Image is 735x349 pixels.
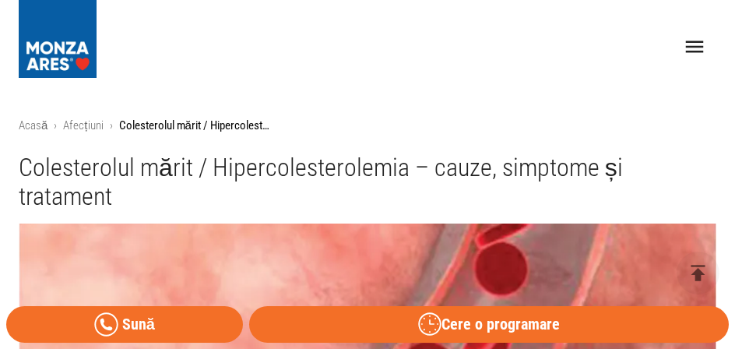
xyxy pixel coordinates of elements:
li: › [54,117,57,135]
p: Colesterolul mărit / Hipercolesterolemia – cauze, simptome și tratament [119,117,275,135]
a: Acasă [19,118,47,132]
a: Afecțiuni [63,118,103,132]
a: Sună [6,306,243,343]
li: › [110,117,113,135]
button: open drawer [673,26,716,69]
button: Cere o programare [249,306,729,343]
button: delete [677,252,719,294]
nav: breadcrumb [19,117,716,135]
h1: Colesterolul mărit / Hipercolesterolemia – cauze, simptome și tratament [19,153,716,212]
